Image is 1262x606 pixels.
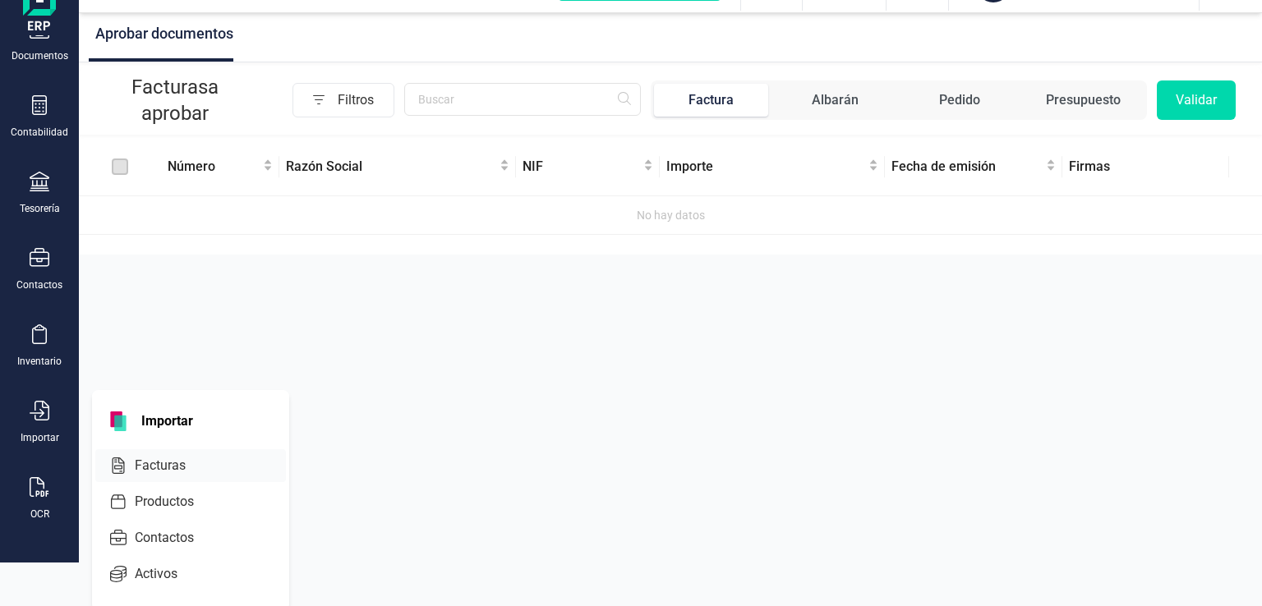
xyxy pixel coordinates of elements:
div: Pedido [939,90,980,110]
div: Inventario [17,355,62,368]
div: Importar [21,431,59,444]
button: Validar [1157,80,1236,120]
span: Contactos [128,528,223,548]
div: No hay datos [85,206,1255,224]
span: Aprobar documentos [95,25,233,42]
span: Importar [131,411,203,431]
div: Contabilidad [11,126,68,139]
th: Firmas [1062,138,1229,196]
div: OCR [30,507,49,521]
p: Facturas a aprobar [105,74,244,126]
span: Activos [128,564,207,584]
span: Número [168,157,260,177]
span: NIF [523,157,640,177]
div: Presupuesto [1046,90,1121,110]
div: Factura [689,90,734,110]
div: Contactos [16,278,62,292]
div: Documentos [12,49,68,62]
span: Importe [666,157,865,177]
div: Tesorería [20,202,60,215]
button: Filtros [292,83,394,117]
input: Buscar [404,83,641,116]
span: Facturas [128,456,215,475]
span: Productos [128,492,223,512]
span: Razón Social [286,157,496,177]
span: Filtros [338,84,394,117]
span: Fecha de emisión [891,157,1043,177]
div: Albarán [812,90,859,110]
